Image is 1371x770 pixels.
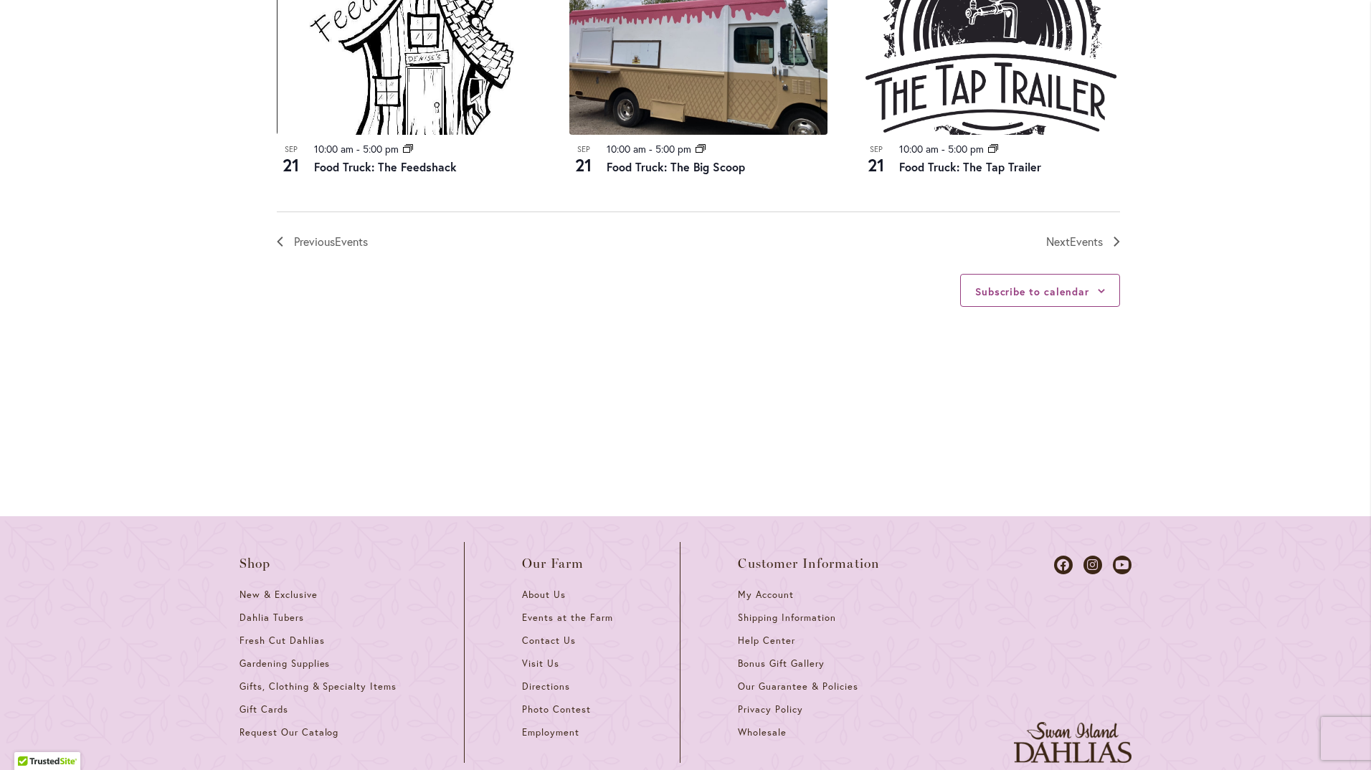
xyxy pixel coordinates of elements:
[738,634,795,647] span: Help Center
[862,143,891,156] span: Sep
[569,153,598,177] span: 21
[522,680,570,693] span: Directions
[522,589,566,601] span: About Us
[975,285,1089,298] button: Subscribe to calendar
[941,142,945,156] span: -
[522,657,559,670] span: Visit Us
[738,703,803,716] span: Privacy Policy
[1046,232,1120,251] a: Next Events
[738,680,858,693] span: Our Guarantee & Policies
[522,726,579,738] span: Employment
[738,589,794,601] span: My Account
[356,142,360,156] span: -
[569,143,598,156] span: Sep
[948,142,984,156] time: 5:00 pm
[607,159,745,174] a: Food Truck: The Big Scoop
[239,680,397,693] span: Gifts, Clothing & Specialty Items
[239,612,304,624] span: Dahlia Tubers
[738,726,787,738] span: Wholesale
[239,726,338,738] span: Request Our Catalog
[862,153,891,177] span: 21
[738,612,835,624] span: Shipping Information
[1046,232,1103,251] span: Next
[1070,234,1103,249] span: Events
[239,556,271,571] span: Shop
[522,703,591,716] span: Photo Contest
[522,612,612,624] span: Events at the Farm
[738,556,880,571] span: Customer Information
[899,159,1041,174] a: Food Truck: The Tap Trailer
[277,153,305,177] span: 21
[522,634,576,647] span: Contact Us
[239,703,288,716] span: Gift Cards
[1054,556,1073,574] a: Dahlias on Facebook
[277,232,368,251] a: Previous Events
[649,142,653,156] span: -
[1113,556,1132,574] a: Dahlias on Youtube
[11,719,51,759] iframe: Launch Accessibility Center
[1083,556,1102,574] a: Dahlias on Instagram
[277,143,305,156] span: Sep
[522,556,584,571] span: Our Farm
[314,159,457,174] a: Food Truck: The Feedshack
[239,657,330,670] span: Gardening Supplies
[363,142,399,156] time: 5:00 pm
[335,234,368,249] span: Events
[239,634,325,647] span: Fresh Cut Dahlias
[314,142,354,156] time: 10:00 am
[607,142,646,156] time: 10:00 am
[655,142,691,156] time: 5:00 pm
[738,657,824,670] span: Bonus Gift Gallery
[294,232,368,251] span: Previous
[899,142,939,156] time: 10:00 am
[239,589,318,601] span: New & Exclusive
